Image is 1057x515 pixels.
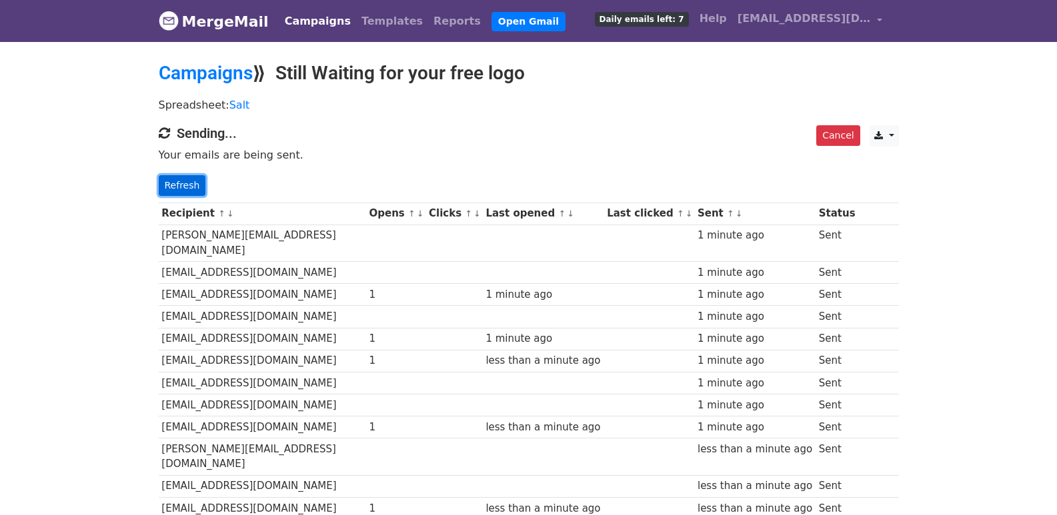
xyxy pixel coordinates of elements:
[816,350,858,372] td: Sent
[159,372,366,394] td: [EMAIL_ADDRESS][DOMAIN_NAME]
[698,265,812,280] div: 1 minute ago
[159,416,366,438] td: [EMAIL_ADDRESS][DOMAIN_NAME]
[218,209,225,219] a: ↑
[604,203,694,225] th: Last clicked
[816,306,858,328] td: Sent
[727,209,734,219] a: ↑
[816,394,858,416] td: Sent
[159,62,253,84] a: Campaigns
[677,209,684,219] a: ↑
[417,209,424,219] a: ↓
[425,203,482,225] th: Clicks
[356,8,428,35] a: Templates
[369,287,422,302] div: 1
[595,12,689,27] span: Daily emails left: 7
[428,8,486,35] a: Reports
[816,262,858,284] td: Sent
[159,225,366,262] td: [PERSON_NAME][EMAIL_ADDRESS][DOMAIN_NAME]
[590,5,694,32] a: Daily emails left: 7
[159,7,269,35] a: MergeMail
[279,8,356,35] a: Campaigns
[558,209,566,219] a: ↑
[408,209,415,219] a: ↑
[465,209,472,219] a: ↑
[816,203,858,225] th: Status
[816,475,858,497] td: Sent
[698,228,812,243] div: 1 minute ago
[698,331,812,346] div: 1 minute ago
[698,420,812,435] div: 1 minute ago
[485,287,600,302] div: 1 minute ago
[816,416,858,438] td: Sent
[159,62,899,85] h2: ⟫ Still Waiting for your free logo
[227,209,234,219] a: ↓
[159,148,899,162] p: Your emails are being sent.
[159,284,366,306] td: [EMAIL_ADDRESS][DOMAIN_NAME]
[485,331,600,346] div: 1 minute ago
[159,203,366,225] th: Recipient
[732,5,888,37] a: [EMAIL_ADDRESS][DOMAIN_NAME]
[816,284,858,306] td: Sent
[567,209,574,219] a: ↓
[483,203,604,225] th: Last opened
[369,353,422,368] div: 1
[816,125,860,146] a: Cancel
[698,287,812,302] div: 1 minute ago
[491,12,566,31] a: Open Gmail
[159,328,366,350] td: [EMAIL_ADDRESS][DOMAIN_NAME]
[698,353,812,368] div: 1 minute ago
[369,331,422,346] div: 1
[159,11,179,31] img: MergeMail logo
[159,125,899,141] h4: Sending...
[698,478,812,494] div: less than a minute ago
[698,309,812,324] div: 1 minute ago
[816,372,858,394] td: Sent
[369,420,422,435] div: 1
[159,175,206,196] a: Refresh
[159,306,366,328] td: [EMAIL_ADDRESS][DOMAIN_NAME]
[698,398,812,413] div: 1 minute ago
[485,420,600,435] div: less than a minute ago
[816,328,858,350] td: Sent
[694,203,816,225] th: Sent
[159,394,366,416] td: [EMAIL_ADDRESS][DOMAIN_NAME]
[159,438,366,476] td: [PERSON_NAME][EMAIL_ADDRESS][DOMAIN_NAME]
[159,262,366,284] td: [EMAIL_ADDRESS][DOMAIN_NAME]
[816,438,858,476] td: Sent
[229,99,250,111] a: Salt
[736,209,743,219] a: ↓
[990,451,1057,515] iframe: Chat Widget
[485,353,600,368] div: less than a minute ago
[698,376,812,391] div: 1 minute ago
[159,475,366,497] td: [EMAIL_ADDRESS][DOMAIN_NAME]
[159,98,899,112] p: Spreadsheet:
[698,442,812,457] div: less than a minute ago
[816,225,858,262] td: Sent
[473,209,481,219] a: ↓
[686,209,693,219] a: ↓
[159,350,366,372] td: [EMAIL_ADDRESS][DOMAIN_NAME]
[738,11,871,27] span: [EMAIL_ADDRESS][DOMAIN_NAME]
[694,5,732,32] a: Help
[366,203,426,225] th: Opens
